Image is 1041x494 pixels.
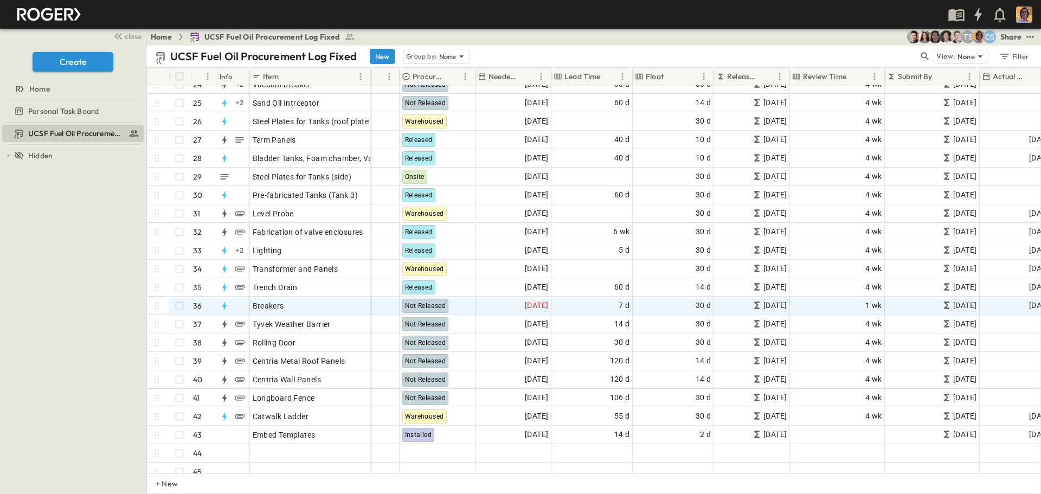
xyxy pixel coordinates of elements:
span: Released [405,136,433,144]
button: Menu [697,70,710,83]
span: [DATE] [763,262,787,275]
button: Menu [868,70,881,83]
span: 60 d [614,97,630,109]
span: [DATE] [763,299,787,312]
p: 41 [193,393,200,403]
span: [DATE] [763,152,787,164]
span: [DATE] [525,244,548,256]
a: Home [151,31,172,42]
span: 30 d [696,392,711,404]
span: [DATE] [763,170,787,183]
span: 30 d [696,170,711,183]
div: Filter [999,50,1030,62]
div: # [190,68,217,85]
p: Review Time [803,71,846,82]
span: [DATE] [763,133,787,146]
p: 37 [193,319,201,330]
button: Sort [371,70,383,82]
span: 4 wk [865,373,882,386]
p: 33 [193,245,202,256]
span: [DATE] [953,428,976,441]
span: close [125,31,142,42]
span: Warehoused [405,265,444,273]
div: + 2 [233,244,246,257]
p: 26 [193,116,202,127]
p: Actual Released [993,71,1025,82]
p: 40 [193,374,202,385]
span: 14 d [696,373,711,386]
span: Tyvek Weather Barrier [253,319,331,330]
span: [DATE] [953,244,976,256]
span: [DATE] [525,170,548,183]
span: [DATE] [953,226,976,238]
div: Tom Scally Jr (tscallyjr@herrero.com) [961,30,974,43]
p: 36 [193,300,202,311]
div: Claire Smythe (csmythe@herrero.com) [983,30,996,43]
span: Trench Drain [253,282,298,293]
span: 106 d [610,392,630,404]
span: [DATE] [525,336,548,349]
span: 30 d [696,262,711,275]
span: 4 wk [865,318,882,330]
p: 34 [193,264,202,274]
span: [DATE] [763,244,787,256]
button: Sort [195,70,207,82]
button: Menu [201,70,214,83]
span: 30 d [696,115,711,127]
span: Pre-fabricated Tanks (Tank 3) [253,190,358,201]
span: 120 d [610,355,630,367]
button: Menu [616,70,629,83]
span: [DATE] [525,115,548,127]
button: test [1024,30,1037,43]
span: [DATE] [763,97,787,109]
p: 35 [193,282,202,293]
p: 30 [193,190,202,201]
span: 4 wk [865,336,882,349]
p: 29 [193,171,202,182]
a: UCSF Fuel Oil Procurement Log Fixed [2,126,142,141]
button: Filter [995,49,1032,64]
span: Level Probe [253,208,294,219]
span: 60 d [614,281,630,293]
span: 4 wk [865,133,882,146]
p: Float [646,71,664,82]
span: [DATE] [763,189,787,201]
span: Released [405,247,433,254]
span: [DATE] [525,133,548,146]
span: Installed [405,431,432,439]
p: Group by: [406,51,437,62]
button: Sort [603,70,615,82]
span: [DATE] [953,281,976,293]
img: David Dachauer (ddachauer@herrero.com) [950,30,963,43]
span: Not Released [405,376,446,383]
p: 25 [193,98,202,108]
span: [DATE] [763,392,787,404]
span: Centria Wall Panels [253,374,322,385]
p: Item [263,71,279,82]
span: 5 d [619,244,629,256]
span: [DATE] [525,152,548,164]
span: [DATE] [953,207,976,220]
span: [DATE] [525,392,548,404]
span: [DATE] [763,115,787,127]
span: [DATE] [953,97,976,109]
p: 44 [193,448,202,459]
span: 30 d [696,244,711,256]
div: UCSF Fuel Oil Procurement Log Fixedtest [2,125,144,142]
span: Personal Task Board [28,106,99,117]
span: 4 wk [865,392,882,404]
span: [DATE] [525,428,548,441]
button: Sort [666,70,678,82]
span: [DATE] [525,189,548,201]
p: 31 [193,208,200,219]
span: Centria Metal Roof Panels [253,356,345,367]
div: Info [220,61,233,92]
span: 30 d [696,336,711,349]
span: 10 d [696,152,711,164]
span: UCSF Fuel Oil Procurement Log Fixed [28,128,124,139]
span: Breakers [253,300,284,311]
span: 7 d [619,299,629,312]
p: 28 [193,153,202,164]
span: 4 wk [865,355,882,367]
span: 4 wk [865,226,882,238]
